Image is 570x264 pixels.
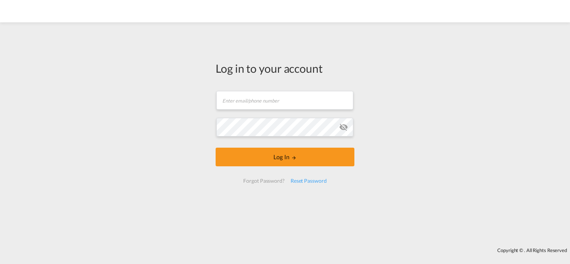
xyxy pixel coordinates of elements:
div: Log in to your account [216,60,354,76]
button: LOGIN [216,148,354,166]
div: Forgot Password? [240,174,287,188]
md-icon: icon-eye-off [339,123,348,132]
div: Reset Password [288,174,330,188]
input: Enter email/phone number [216,91,353,110]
